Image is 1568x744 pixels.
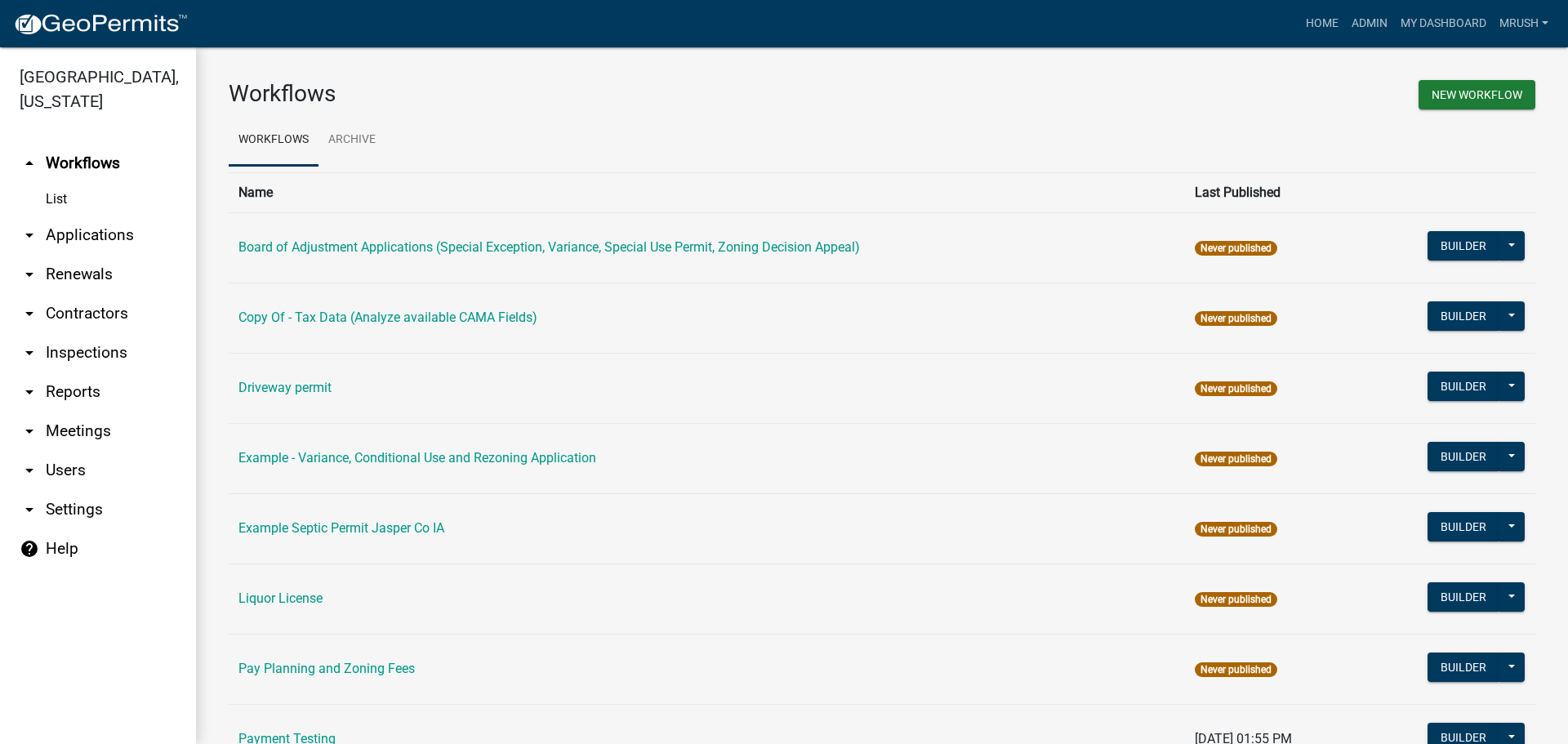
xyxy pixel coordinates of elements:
button: Builder [1428,372,1499,401]
th: Name [229,172,1185,212]
button: Builder [1428,582,1499,612]
a: Home [1299,8,1345,39]
h3: Workflows [229,80,870,108]
i: arrow_drop_down [20,461,39,480]
a: Board of Adjustment Applications (Special Exception, Variance, Special Use Permit, Zoning Decisio... [238,239,860,255]
i: arrow_drop_up [20,154,39,173]
a: Liquor License [238,590,323,606]
i: arrow_drop_down [20,343,39,363]
a: Driveway permit [238,380,332,395]
th: Last Published [1185,172,1359,212]
span: Never published [1195,452,1277,466]
button: Builder [1428,301,1499,331]
a: Admin [1345,8,1394,39]
a: Example Septic Permit Jasper Co IA [238,520,444,536]
a: My Dashboard [1394,8,1493,39]
i: arrow_drop_down [20,500,39,519]
span: Never published [1195,522,1277,537]
button: Builder [1428,442,1499,471]
a: Archive [318,114,385,167]
i: help [20,539,39,559]
a: MRush [1493,8,1555,39]
a: Example - Variance, Conditional Use and Rezoning Application [238,450,596,466]
span: Never published [1195,592,1277,607]
i: arrow_drop_down [20,265,39,284]
button: Builder [1428,653,1499,682]
i: arrow_drop_down [20,382,39,402]
span: Never published [1195,241,1277,256]
a: Copy Of - Tax Data (Analyze available CAMA Fields) [238,310,537,325]
button: New Workflow [1419,80,1535,109]
a: Pay Planning and Zoning Fees [238,661,415,676]
span: Never published [1195,311,1277,326]
button: Builder [1428,231,1499,261]
a: Workflows [229,114,318,167]
button: Builder [1428,512,1499,541]
span: Never published [1195,662,1277,677]
i: arrow_drop_down [20,304,39,323]
i: arrow_drop_down [20,421,39,441]
i: arrow_drop_down [20,225,39,245]
span: Never published [1195,381,1277,396]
